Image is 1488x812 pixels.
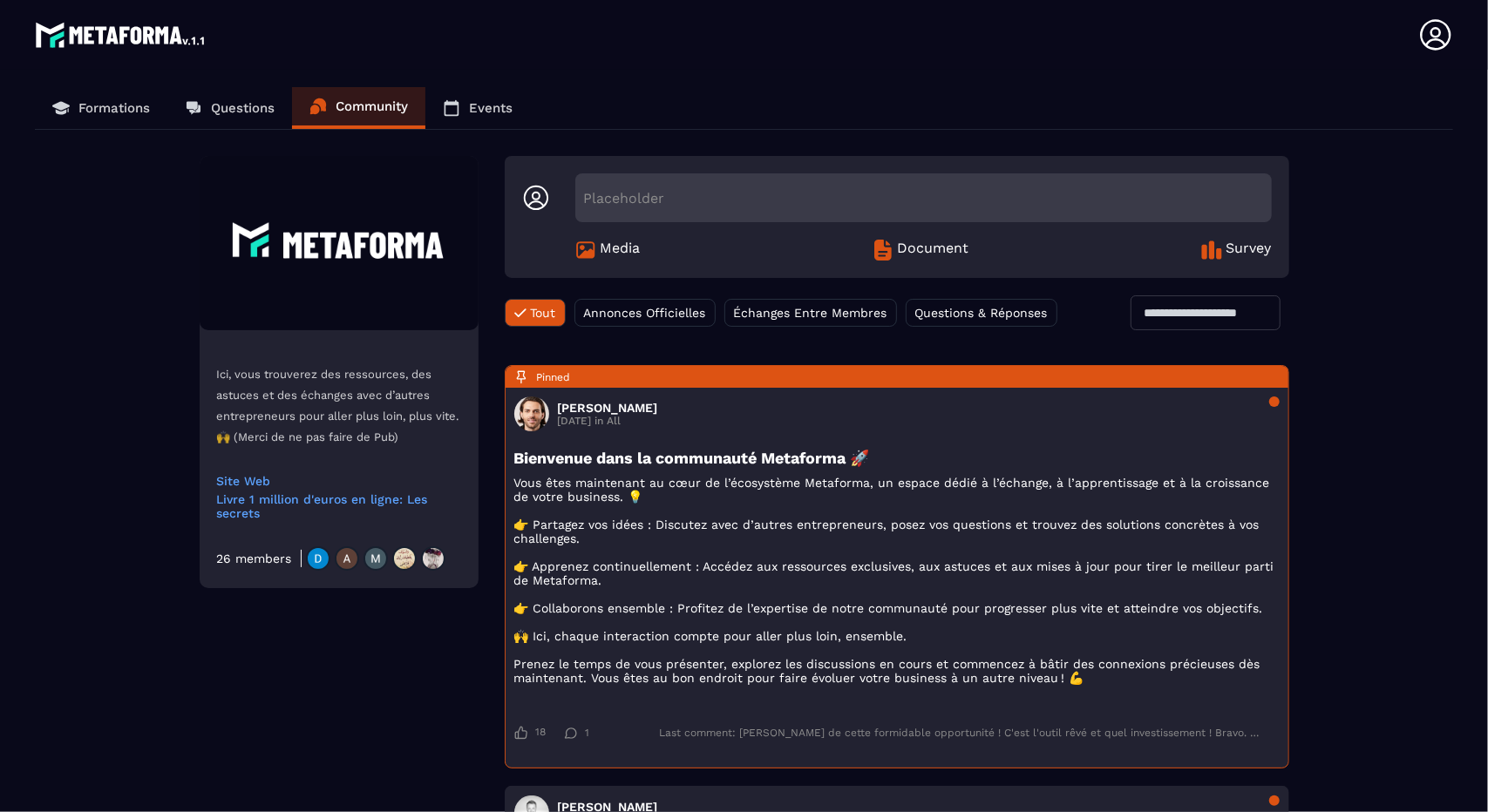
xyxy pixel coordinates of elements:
[586,727,590,739] span: 1
[336,98,408,114] p: Community
[1226,240,1272,261] span: Survey
[531,306,556,320] span: Tout
[514,449,1280,467] h3: Bienvenue dans la communauté Metaforma 🚀
[292,87,425,129] a: Community
[537,371,571,383] span: Pinned
[217,551,292,565] div: 26 members
[211,100,275,116] p: Questions
[601,240,641,261] span: Media
[78,100,150,116] p: Formations
[392,546,417,571] img: https://production-metaforma-bucket.s3.fr-par.scw.cloud/production-metaforma-bucket/users/August2...
[734,306,887,320] span: Échanges Entre Membres
[335,546,359,571] img: https://production-metaforma-bucket.s3.fr-par.scw.cloud/production-metaforma-bucket/users/August2...
[425,87,530,129] a: Events
[898,240,969,261] span: Document
[558,401,658,415] h3: [PERSON_NAME]
[364,546,388,571] img: https://production-metaforma-bucket.s3.fr-par.scw.cloud/production-metaforma-bucket/users/August2...
[575,173,1272,222] div: Placeholder
[469,100,513,116] p: Events
[167,87,292,129] a: Questions
[217,492,461,520] a: Livre 1 million d'euros en ligne: Les secrets
[306,546,330,571] img: https://production-metaforma-bucket.s3.fr-par.scw.cloud/production-metaforma-bucket/users/July202...
[421,546,445,571] img: https://production-metaforma-bucket.s3.fr-par.scw.cloud/production-metaforma-bucket/users/Septemb...
[217,364,461,448] p: Ici, vous trouverez des ressources, des astuces et des échanges avec d’autres entrepreneurs pour ...
[35,87,167,129] a: Formations
[35,17,207,52] img: logo
[660,727,1262,739] div: Last comment: [PERSON_NAME] de cette formidable opportunité ! C'est l'outil rêvé et quel investis...
[915,306,1048,320] span: Questions & Réponses
[584,306,706,320] span: Annonces Officielles
[200,156,479,330] img: Community background
[514,476,1280,685] p: Vous êtes maintenant au cœur de l’écosystème Metaforma, un espace dédié à l’échange, à l’apprenti...
[217,474,461,488] a: Site Web
[558,415,658,427] p: [DATE] in All
[536,726,547,740] span: 18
